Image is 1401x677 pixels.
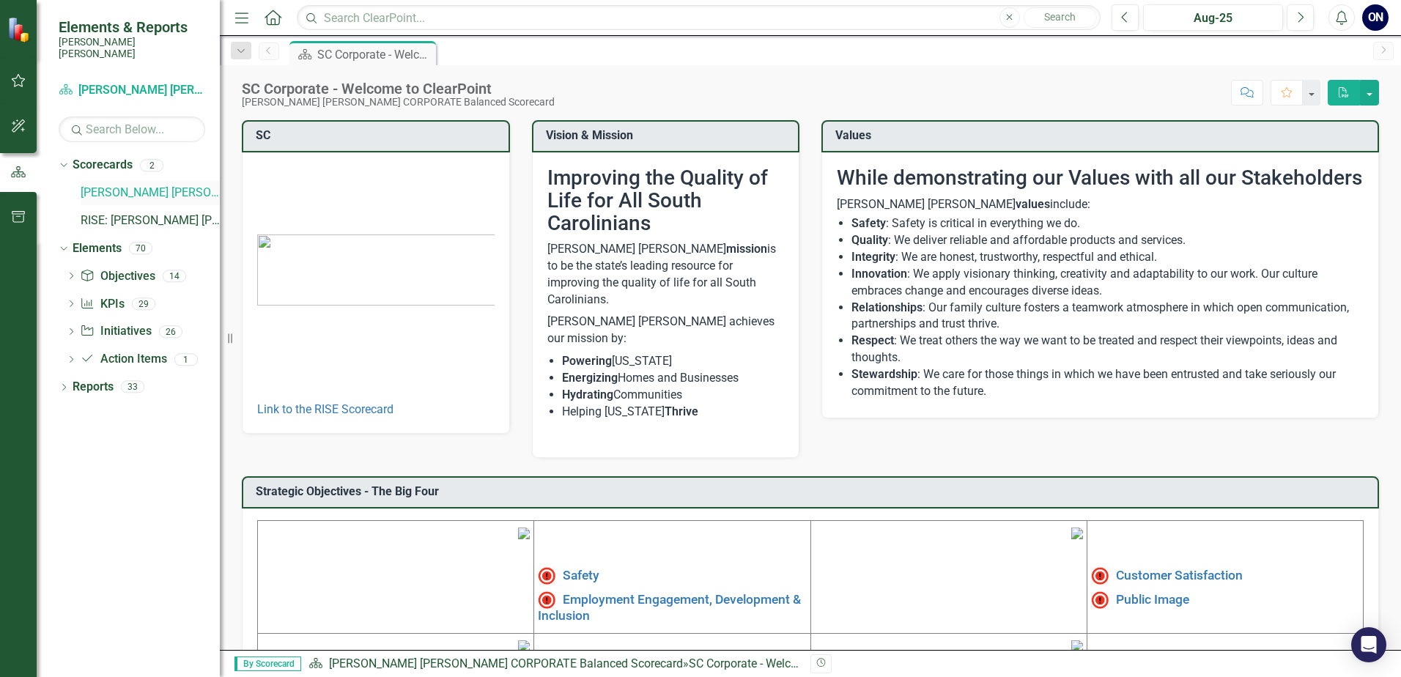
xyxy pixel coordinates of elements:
img: ClearPoint Strategy [7,17,33,42]
strong: Safety [851,216,886,230]
strong: values [1016,197,1050,211]
h3: Vision & Mission [546,129,791,142]
a: Customer Satisfaction [1116,568,1243,582]
li: : We deliver reliable and affordable products and services. [851,232,1364,249]
li: : We apply visionary thinking, creativity and adaptability to our work. Our culture embraces chan... [851,266,1364,300]
img: Not Meeting Target [1091,591,1109,609]
li: [US_STATE] [562,353,785,370]
strong: Innovation [851,267,907,281]
div: [PERSON_NAME] [PERSON_NAME] CORPORATE Balanced Scorecard [242,97,555,108]
strong: Respect [851,333,894,347]
div: SC Corporate - Welcome to ClearPoint [317,45,432,64]
input: Search ClearPoint... [297,5,1101,31]
strong: Quality [851,233,888,247]
a: Employment Engagement, Development & Inclusion [538,591,801,622]
div: 29 [132,297,155,310]
img: mceclip4.png [1071,640,1083,652]
strong: Integrity [851,250,895,264]
a: Reports [73,379,114,396]
strong: Relationships [851,300,923,314]
li: : We treat others the way we want to be treated and respect their viewpoints, ideas and thoughts. [851,333,1364,366]
h2: While demonstrating our Values with all our Stakeholders [837,167,1364,190]
a: Safety [563,568,599,582]
span: Elements & Reports [59,18,205,36]
img: High Alert [538,567,555,585]
strong: Hydrating [562,388,613,402]
li: : We are honest, trustworthy, respectful and ethical. [851,249,1364,266]
div: SC Corporate - Welcome to ClearPoint [242,81,555,97]
strong: Energizing [562,371,618,385]
a: Public Image [1116,591,1189,606]
input: Search Below... [59,116,205,142]
a: Action Items [80,351,166,368]
a: [PERSON_NAME] [PERSON_NAME] CORPORATE Balanced Scorecard [59,82,205,99]
a: [PERSON_NAME] [PERSON_NAME] CORPORATE Balanced Scorecard [329,656,683,670]
div: 1 [174,353,198,366]
p: [PERSON_NAME] [PERSON_NAME] include: [837,196,1364,213]
span: By Scorecard [234,656,301,671]
li: : Safety is critical in everything we do. [851,215,1364,232]
img: mceclip3%20v3.png [518,640,530,652]
strong: Powering [562,354,612,368]
li: Homes and Businesses [562,370,785,387]
div: 2 [140,159,163,171]
div: Open Intercom Messenger [1351,627,1386,662]
div: 70 [129,243,152,255]
div: 33 [121,381,144,393]
a: RISE: [PERSON_NAME] [PERSON_NAME] Recognizing Innovation, Safety and Excellence [81,212,220,229]
a: Objectives [80,268,155,285]
li: : We care for those things in which we have been entrusted and take seriously our commitment to t... [851,366,1364,400]
a: Initiatives [80,323,151,340]
button: Aug-25 [1143,4,1283,31]
strong: Thrive [665,404,698,418]
li: : Our family culture fosters a teamwork atmosphere in which open communication, partnerships and ... [851,300,1364,333]
a: KPIs [80,296,124,313]
strong: mission [726,242,767,256]
h3: Strategic Objectives - The Big Four [256,485,1370,498]
a: Scorecards [73,157,133,174]
strong: Stewardship [851,367,917,381]
span: Search [1044,11,1076,23]
li: Helping [US_STATE] [562,404,785,421]
img: High Alert [1091,567,1109,585]
img: mceclip1%20v4.png [518,528,530,539]
a: Elements [73,240,122,257]
a: [PERSON_NAME] [PERSON_NAME] CORPORATE Balanced Scorecard [81,185,220,201]
p: [PERSON_NAME] [PERSON_NAME] achieves our mission by: [547,311,785,350]
h2: Improving the Quality of Life for All South Carolinians [547,167,785,234]
button: ON [1362,4,1389,31]
img: Not Meeting Target [538,591,555,609]
a: Link to the RISE Scorecard [257,402,393,416]
button: Search [1024,7,1097,28]
div: 26 [159,325,182,338]
div: 14 [163,270,186,282]
small: [PERSON_NAME] [PERSON_NAME] [59,36,205,60]
h3: Values [835,129,1370,142]
p: [PERSON_NAME] [PERSON_NAME] is to be the state’s leading resource for improving the quality of li... [547,241,785,311]
div: » [308,656,799,673]
div: SC Corporate - Welcome to ClearPoint [689,656,883,670]
div: Aug-25 [1148,10,1278,27]
li: Communities [562,387,785,404]
h3: SC [256,129,501,142]
img: mceclip2%20v3.png [1071,528,1083,539]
